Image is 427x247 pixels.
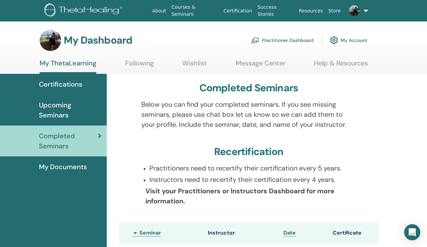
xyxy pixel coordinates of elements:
a: Store [326,5,343,17]
span: Certifications [39,79,82,89]
p: Practitioners need to recertify their certification every 5 years. [149,163,356,173]
a: Help & Resources [314,59,368,72]
a: Certification [221,5,255,17]
h3: Completed Seminars [199,82,298,94]
a: Practitioner Dashboard [251,33,314,48]
img: default.jpg [349,5,360,16]
span: Completed Seminars [39,131,98,151]
a: Courses & Seminars [169,1,221,20]
span: My Documents [39,162,87,172]
a: Resources [296,5,326,17]
b: Visit your Practitioners or Instructors Dashboard for more information. [145,187,334,205]
img: logo.png [44,3,125,18]
th: Instructor [204,222,280,244]
a: Date [283,229,296,237]
span: Upcoming Seminars [39,100,101,120]
a: Following [125,59,154,72]
h3: Recertification [214,146,283,158]
a: Success Stories [255,1,296,20]
a: About [149,5,169,17]
img: default.jpg [40,30,61,51]
div: Open Intercom Messenger [404,224,420,240]
a: Message Center [236,59,285,72]
th: Certificate [329,222,379,244]
h3: My Dashboard [64,34,132,46]
a: My ThetaLearning [40,59,96,74]
a: My Account [330,33,367,48]
p: Instructors need to recertify their certification every 4 years. [149,175,356,185]
a: Wishlist [182,59,207,72]
img: chalkboard-teacher.svg [251,37,259,43]
p: Below you can find your completed seminars. If you see missing seminars, please use chat box let ... [141,99,356,130]
img: cog.svg [330,35,338,46]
